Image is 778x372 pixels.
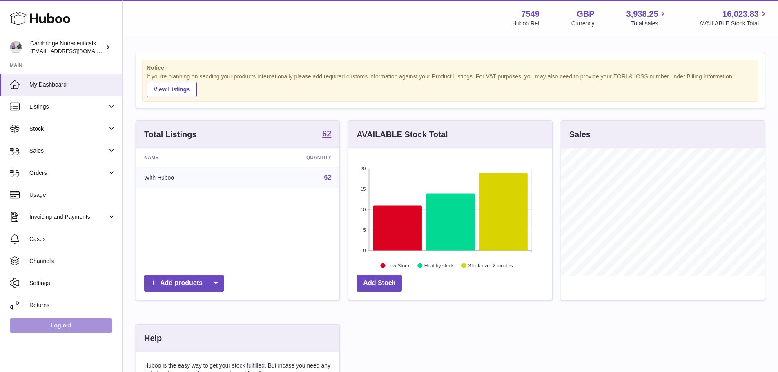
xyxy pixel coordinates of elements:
[722,9,759,20] span: 16,023.83
[29,103,107,111] span: Listings
[569,129,591,140] h3: Sales
[30,48,120,54] span: [EMAIL_ADDRESS][DOMAIN_NAME]
[144,333,162,344] h3: Help
[626,9,668,27] a: 3,938.25 Total sales
[357,129,448,140] h3: AVAILABLE Stock Total
[147,64,754,72] strong: Notice
[361,166,366,171] text: 20
[29,147,107,155] span: Sales
[699,9,768,27] a: 16,023.83 AVAILABLE Stock Total
[577,9,594,20] strong: GBP
[361,187,366,192] text: 15
[322,129,331,139] a: 62
[10,318,112,333] a: Log out
[29,169,107,177] span: Orders
[29,125,107,133] span: Stock
[29,213,107,221] span: Invoicing and Payments
[631,20,667,27] span: Total sales
[144,275,224,292] a: Add products
[521,9,539,20] strong: 7549
[571,20,595,27] div: Currency
[626,9,658,20] span: 3,938.25
[29,301,116,309] span: Returns
[144,129,197,140] h3: Total Listings
[136,148,243,167] th: Name
[29,235,116,243] span: Cases
[361,207,366,212] text: 10
[29,81,116,89] span: My Dashboard
[243,148,339,167] th: Quantity
[10,41,22,53] img: qvc@camnutra.com
[699,20,768,27] span: AVAILABLE Stock Total
[147,82,197,97] a: View Listings
[357,275,402,292] a: Add Stock
[363,227,366,232] text: 5
[324,174,332,181] a: 62
[387,263,410,268] text: Low Stock
[29,257,116,265] span: Channels
[363,248,366,253] text: 0
[136,167,243,188] td: With Huboo
[322,129,331,138] strong: 62
[30,40,104,55] div: Cambridge Nutraceuticals Ltd
[468,263,513,268] text: Stock over 2 months
[29,279,116,287] span: Settings
[29,191,116,199] span: Usage
[147,73,754,97] div: If you're planning on sending your products internationally please add required customs informati...
[424,263,454,268] text: Healthy stock
[512,20,539,27] div: Huboo Ref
